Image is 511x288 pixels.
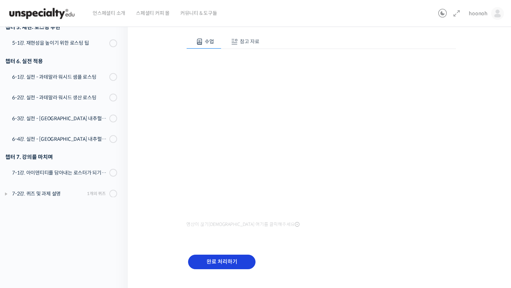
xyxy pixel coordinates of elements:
[12,73,107,81] div: 6-1강. 실전 - 과테말라 워시드 샘플 로스팅
[12,94,107,101] div: 6-2강. 실전 - 과테말라 워시드 생산 로스팅
[87,190,106,197] div: 1개의 퀴즈
[12,169,107,177] div: 7-1강. 아이덴티티를 담아내는 로스터가 되기 위해
[92,225,136,243] a: 설정
[12,190,85,198] div: 7-2강. 퀴즈 및 과제 설명
[5,152,117,162] div: 챕터 7. 강의를 마치며
[205,38,214,45] span: 수업
[240,38,259,45] span: 참고 자료
[47,225,92,243] a: 대화
[5,56,117,66] div: 챕터 6. 실전 적용
[65,236,73,242] span: 대화
[12,115,107,122] div: 6-3강. 실전 - [GEOGRAPHIC_DATA] 내추럴 샘플 로스팅
[22,236,27,241] span: 홈
[12,135,107,143] div: 6-4강. 실전 - [GEOGRAPHIC_DATA] 내추럴 생산 로스팅
[5,22,117,32] div: 챕터 5. 재현: 로스팅 루틴
[2,225,47,243] a: 홈
[110,236,118,241] span: 설정
[12,39,107,47] div: 5-1강. 재현성을 높이기 위한 로스팅 팁
[469,10,488,17] span: hoonoh
[188,255,255,269] input: 완료 처리하기
[186,222,300,227] span: 영상이 끊기[DEMOGRAPHIC_DATA] 여기를 클릭해주세요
